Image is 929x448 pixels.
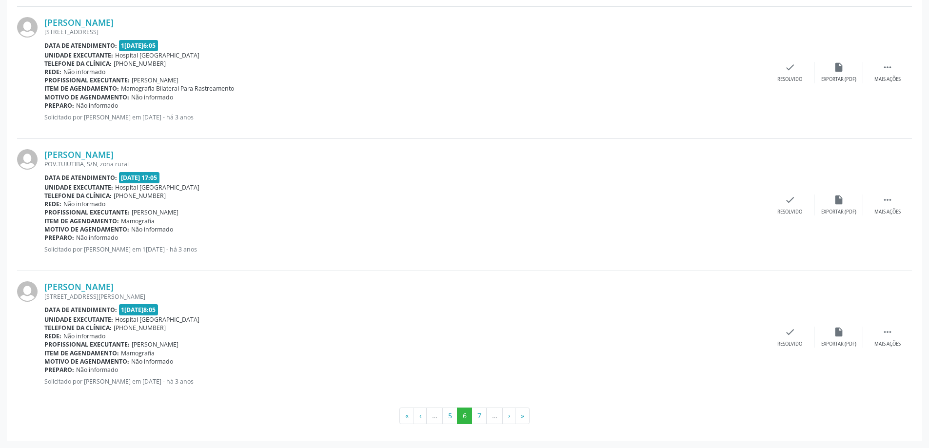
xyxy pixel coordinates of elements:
[76,366,118,374] span: Não informado
[882,62,893,73] i: 
[131,93,173,101] span: Não informado
[833,195,844,205] i: insert_drive_file
[44,68,61,76] b: Rede:
[874,341,901,348] div: Mais ações
[882,195,893,205] i: 
[121,217,155,225] span: Mamografia
[63,332,105,340] span: Não informado
[44,17,114,28] a: [PERSON_NAME]
[44,51,113,59] b: Unidade executante:
[115,315,199,324] span: Hospital [GEOGRAPHIC_DATA]
[121,84,234,93] span: Mamografia Bilateral Para Rastreamento
[17,408,912,424] ul: Pagination
[502,408,515,424] button: Go to next page
[44,183,113,192] b: Unidade executante:
[44,84,119,93] b: Item de agendamento:
[44,160,766,168] div: POV.TUIUTIBA, S/N, zona rural
[132,340,178,349] span: [PERSON_NAME]
[472,408,487,424] button: Go to page 7
[63,68,105,76] span: Não informado
[44,324,112,332] b: Telefone da clínica:
[777,341,802,348] div: Resolvido
[76,101,118,110] span: Não informado
[457,408,472,424] button: Go to page 6
[44,200,61,208] b: Rede:
[785,327,795,337] i: check
[119,304,158,315] span: 1[DATE]8:05
[44,357,129,366] b: Motivo de agendamento:
[44,340,130,349] b: Profissional executante:
[821,76,856,83] div: Exportar (PDF)
[44,28,766,36] div: [STREET_ADDRESS]
[399,408,414,424] button: Go to first page
[44,59,112,68] b: Telefone da clínica:
[17,17,38,38] img: img
[44,332,61,340] b: Rede:
[131,357,173,366] span: Não informado
[874,76,901,83] div: Mais ações
[44,377,766,386] p: Solicitado por [PERSON_NAME] em [DATE] - há 3 anos
[821,341,856,348] div: Exportar (PDF)
[44,208,130,216] b: Profissional executante:
[833,62,844,73] i: insert_drive_file
[777,209,802,215] div: Resolvido
[44,234,74,242] b: Preparo:
[114,324,166,332] span: [PHONE_NUMBER]
[114,192,166,200] span: [PHONE_NUMBER]
[44,366,74,374] b: Preparo:
[44,292,766,301] div: [STREET_ADDRESS][PERSON_NAME]
[515,408,530,424] button: Go to last page
[119,172,160,183] span: [DATE] 17:05
[44,101,74,110] b: Preparo:
[785,195,795,205] i: check
[44,349,119,357] b: Item de agendamento:
[63,200,105,208] span: Não informado
[76,234,118,242] span: Não informado
[882,327,893,337] i: 
[44,245,766,253] p: Solicitado por [PERSON_NAME] em 1[DATE] - há 3 anos
[115,183,199,192] span: Hospital [GEOGRAPHIC_DATA]
[44,192,112,200] b: Telefone da clínica:
[132,208,178,216] span: [PERSON_NAME]
[44,174,117,182] b: Data de atendimento:
[44,306,117,314] b: Data de atendimento:
[44,149,114,160] a: [PERSON_NAME]
[44,76,130,84] b: Profissional executante:
[131,225,173,234] span: Não informado
[132,76,178,84] span: [PERSON_NAME]
[17,281,38,302] img: img
[785,62,795,73] i: check
[44,113,766,121] p: Solicitado por [PERSON_NAME] em [DATE] - há 3 anos
[115,51,199,59] span: Hospital [GEOGRAPHIC_DATA]
[414,408,427,424] button: Go to previous page
[114,59,166,68] span: [PHONE_NUMBER]
[874,209,901,215] div: Mais ações
[44,93,129,101] b: Motivo de agendamento:
[44,225,129,234] b: Motivo de agendamento:
[44,217,119,225] b: Item de agendamento:
[821,209,856,215] div: Exportar (PDF)
[119,40,158,51] span: 1[DATE]6:05
[44,281,114,292] a: [PERSON_NAME]
[777,76,802,83] div: Resolvido
[44,41,117,50] b: Data de atendimento:
[121,349,155,357] span: Mamografia
[44,315,113,324] b: Unidade executante:
[442,408,457,424] button: Go to page 5
[17,149,38,170] img: img
[833,327,844,337] i: insert_drive_file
